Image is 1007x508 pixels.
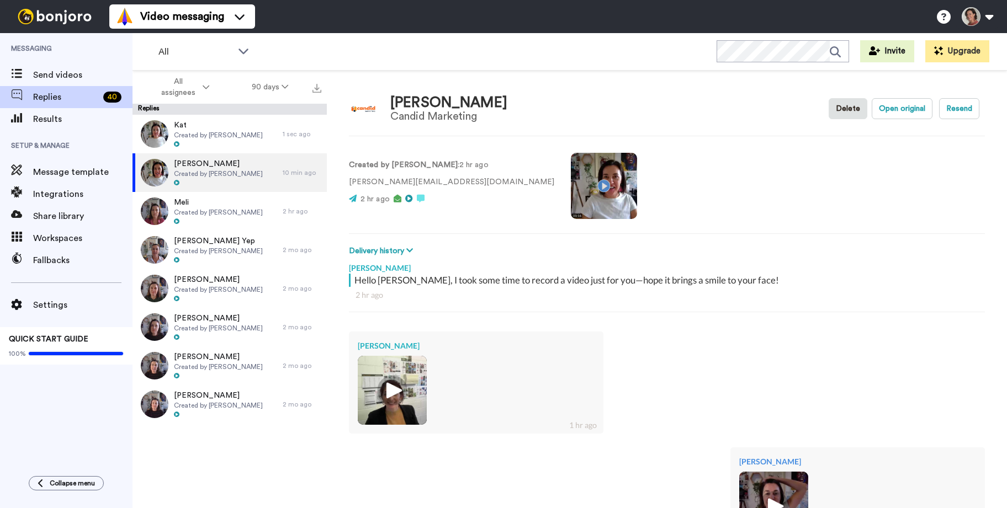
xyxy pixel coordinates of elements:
[33,90,99,104] span: Replies
[29,476,104,490] button: Collapse menu
[50,479,95,488] span: Collapse menu
[174,208,263,217] span: Created by [PERSON_NAME]
[349,161,458,169] strong: Created by [PERSON_NAME]
[141,391,168,418] img: 431676d1-39da-4842-9fae-c0a0fceec942-thumb.jpg
[174,401,263,410] span: Created by [PERSON_NAME]
[132,385,327,424] a: [PERSON_NAME]Created by [PERSON_NAME]2 mo ago
[33,232,132,245] span: Workspaces
[231,77,310,97] button: 90 days
[13,9,96,24] img: bj-logo-header-white.svg
[283,130,321,138] div: 1 sec ago
[132,346,327,385] a: [PERSON_NAME]Created by [PERSON_NAME]2 mo ago
[309,79,325,95] button: Export all results that match these filters now.
[9,349,26,358] span: 100%
[141,159,168,186] img: e51ec66a-75f5-4bdf-9fb3-b2215149164a-thumb.jpg
[140,9,224,24] span: Video messaging
[174,131,263,140] span: Created by [PERSON_NAME]
[283,245,321,254] div: 2 mo ago
[141,236,168,264] img: 57cb1afc-7902-4ac4-855c-1ee8daa87e91-thumb.jpg
[174,247,263,255] span: Created by [PERSON_NAME]
[156,76,200,98] span: All assignees
[174,313,263,324] span: [PERSON_NAME]
[33,188,132,201] span: Integrations
[925,40,989,62] button: Upgrade
[349,245,416,257] button: Delivery history
[132,269,327,308] a: [PERSON_NAME]Created by [PERSON_NAME]2 mo ago
[33,210,132,223] span: Share library
[141,313,168,341] img: 42440f3f-7ab8-4073-8316-698045901fe5-thumb.jpg
[132,231,327,269] a: [PERSON_NAME] YepCreated by [PERSON_NAME]2 mo ago
[174,169,263,178] span: Created by [PERSON_NAME]
[377,375,407,405] img: ic_play_thick.png
[103,92,121,103] div: 40
[174,390,263,401] span: [PERSON_NAME]
[141,275,168,302] img: 82c8181a-894f-40fd-a384-8de7c60efdff-thumb.jpg
[174,197,263,208] span: Meli
[356,290,978,301] div: 2 hr ago
[349,177,554,188] p: [PERSON_NAME][EMAIL_ADDRESS][DOMAIN_NAME]
[174,351,263,362] span: [PERSON_NAME]
[358,340,595,351] div: [PERSON_NAME]
[283,207,321,216] div: 2 hr ago
[361,195,390,203] span: 2 hr ago
[116,8,134,25] img: vm-color.svg
[829,98,867,119] button: Delete
[349,257,985,274] div: [PERSON_NAME]
[283,400,321,409] div: 2 mo ago
[283,168,321,177] div: 10 min ago
[33,254,132,267] span: Fallbacks
[390,110,507,122] div: Candid Marketing
[132,153,327,192] a: [PERSON_NAME]Created by [PERSON_NAME]10 min ago
[349,159,554,171] p: : 2 hr ago
[283,284,321,293] div: 2 mo ago
[939,98,979,119] button: Resend
[33,165,132,179] span: Message template
[312,84,321,93] img: export.svg
[174,324,263,333] span: Created by [PERSON_NAME]
[141,352,168,379] img: e83eca77-9933-48ac-a183-c2ddbab80eae-thumb.jpg
[283,361,321,370] div: 2 mo ago
[390,95,507,111] div: [PERSON_NAME]
[739,456,976,467] div: [PERSON_NAME]
[141,120,168,148] img: b7e39fa9-a765-48d1-b391-af058867b585-thumb.jpg
[132,104,327,115] div: Replies
[872,98,932,119] button: Open original
[141,197,168,225] img: b229309e-9884-4726-8752-e48f42999322-thumb.jpg
[33,68,132,82] span: Send videos
[132,115,327,153] a: KatCreated by [PERSON_NAME]1 sec ago
[358,356,427,425] img: 1766fff6-f42b-4c96-a007-9d206f0d194c-thumb.jpg
[354,274,982,287] div: Hello [PERSON_NAME], I took some time to record a video just for you—hope it brings a smile to yo...
[174,274,263,285] span: [PERSON_NAME]
[174,120,263,131] span: Kat
[135,72,231,103] button: All assignees
[174,236,263,247] span: [PERSON_NAME] Yep
[860,40,914,62] button: Invite
[158,45,232,58] span: All
[33,298,132,312] span: Settings
[132,192,327,231] a: MeliCreated by [PERSON_NAME]2 hr ago
[33,113,132,126] span: Results
[283,323,321,331] div: 2 mo ago
[174,362,263,371] span: Created by [PERSON_NAME]
[9,335,88,343] span: QUICK START GUIDE
[569,420,597,431] div: 1 hr ago
[349,94,379,124] img: Image of Cass
[174,158,263,169] span: [PERSON_NAME]
[132,308,327,346] a: [PERSON_NAME]Created by [PERSON_NAME]2 mo ago
[174,285,263,294] span: Created by [PERSON_NAME]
